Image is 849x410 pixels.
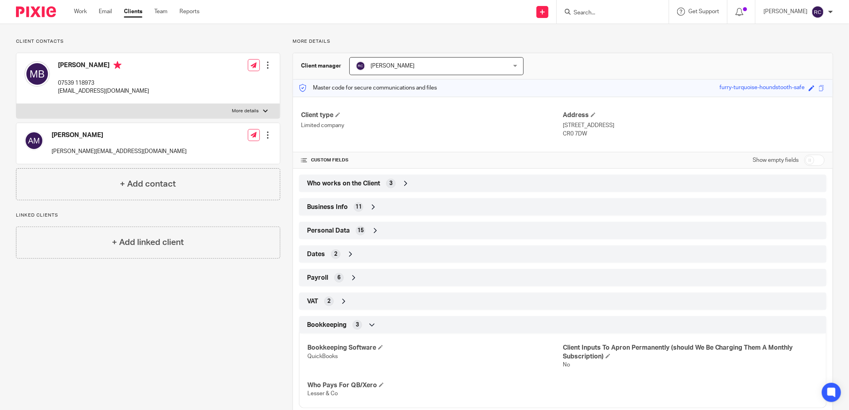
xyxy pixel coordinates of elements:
h4: Address [563,111,825,119]
img: svg%3E [24,131,44,150]
span: 2 [327,297,331,305]
h4: Bookkeeping Software [307,344,563,352]
div: furry-turquoise-houndstooth-safe [719,84,805,93]
p: 07539 118973 [58,79,149,87]
span: Get Support [688,9,719,14]
span: Lesser & Co [307,391,338,396]
h4: CUSTOM FIELDS [301,157,563,163]
span: Who works on the Client [307,179,380,188]
span: Payroll [307,274,328,282]
span: Business Info [307,203,348,211]
h4: [PERSON_NAME] [58,61,149,71]
h4: [PERSON_NAME] [52,131,187,139]
span: [PERSON_NAME] [371,63,415,69]
img: svg%3E [24,61,50,87]
span: 2 [334,250,337,258]
p: [EMAIL_ADDRESS][DOMAIN_NAME] [58,87,149,95]
img: svg%3E [356,61,365,71]
p: More details [232,108,259,114]
span: 15 [357,227,364,235]
span: Bookkeeping [307,321,347,329]
span: 11 [355,203,362,211]
p: More details [293,38,833,45]
span: 3 [356,321,359,329]
span: Dates [307,250,325,259]
span: QuickBooks [307,354,338,359]
span: No [563,362,570,368]
p: Limited company [301,121,563,129]
h3: Client manager [301,62,341,70]
h4: Client Inputs To Apron Permanently (should We Be Charging Them A Monthly Subscription) [563,344,818,361]
p: Linked clients [16,212,280,219]
span: 3 [389,179,393,187]
h4: + Add contact [120,178,176,190]
a: Team [154,8,167,16]
label: Show empty fields [753,156,799,164]
a: Work [74,8,87,16]
input: Search [573,10,645,17]
span: VAT [307,297,318,306]
a: Clients [124,8,142,16]
p: Client contacts [16,38,280,45]
h4: + Add linked client [112,236,184,249]
p: [STREET_ADDRESS] [563,121,825,129]
a: Email [99,8,112,16]
h4: Who Pays For QB/Xero [307,381,563,390]
p: [PERSON_NAME] [763,8,807,16]
img: svg%3E [811,6,824,18]
img: Pixie [16,6,56,17]
span: Personal Data [307,227,350,235]
span: 6 [337,274,341,282]
p: Master code for secure communications and files [299,84,437,92]
h4: Client type [301,111,563,119]
i: Primary [114,61,122,69]
p: CR0 7DW [563,130,825,138]
p: [PERSON_NAME][EMAIL_ADDRESS][DOMAIN_NAME] [52,147,187,155]
a: Reports [179,8,199,16]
